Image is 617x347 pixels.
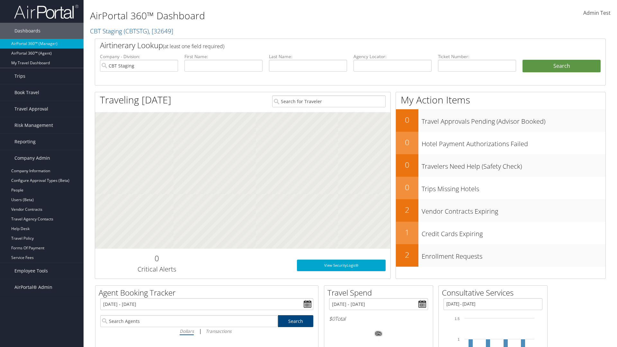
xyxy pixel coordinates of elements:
h2: 0 [100,253,213,264]
h2: Travel Spend [327,287,433,298]
a: Search [278,315,314,327]
h3: Travelers Need Help (Safety Check) [422,159,605,171]
input: Search for Traveler [272,95,386,107]
h2: 2 [396,249,418,260]
i: Dollars [180,328,194,334]
span: ( CBTSTG ) [124,27,149,35]
tspan: 0% [376,332,381,336]
label: Company - Division: [100,53,178,60]
span: Trips [14,68,25,84]
h1: AirPortal 360™ Dashboard [90,9,437,22]
a: 0Hotel Payment Authorizations Failed [396,132,605,154]
span: Reporting [14,134,36,150]
button: Search [523,60,601,73]
input: Search Agents [100,315,278,327]
h3: Enrollment Requests [422,249,605,261]
a: 0Trips Missing Hotels [396,177,605,199]
label: First Name: [184,53,263,60]
a: CBT Staging [90,27,173,35]
span: Dashboards [14,23,40,39]
h2: 2 [396,204,418,215]
h1: My Action Items [396,93,605,107]
h2: Consultative Services [442,287,547,298]
h1: Traveling [DATE] [100,93,171,107]
a: View SecurityLogic® [297,260,386,271]
h2: 0 [396,182,418,193]
a: 2Vendor Contracts Expiring [396,199,605,222]
h2: Airtinerary Lookup [100,40,558,51]
h2: 0 [396,159,418,170]
span: $0 [329,315,335,322]
span: Admin Test [583,9,611,16]
a: 1Credit Cards Expiring [396,222,605,244]
h2: 1 [396,227,418,238]
h3: Trips Missing Hotels [422,181,605,193]
span: Company Admin [14,150,50,166]
h6: Total [329,315,428,322]
label: Agency Locator: [353,53,432,60]
tspan: 1 [458,337,460,341]
span: Book Travel [14,85,39,101]
span: Employee Tools [14,263,48,279]
a: Admin Test [583,3,611,23]
h3: Travel Approvals Pending (Advisor Booked) [422,114,605,126]
h3: Critical Alerts [100,265,213,274]
a: 2Enrollment Requests [396,244,605,267]
h2: 0 [396,114,418,125]
h2: 0 [396,137,418,148]
a: 0Travelers Need Help (Safety Check) [396,154,605,177]
label: Last Name: [269,53,347,60]
span: , [ 32649 ] [149,27,173,35]
h3: Credit Cards Expiring [422,226,605,238]
h3: Vendor Contracts Expiring [422,204,605,216]
h2: Agent Booking Tracker [99,287,318,298]
a: 0Travel Approvals Pending (Advisor Booked) [396,109,605,132]
span: Travel Approval [14,101,48,117]
span: (at least one field required) [163,43,224,50]
div: | [100,327,313,335]
label: Ticket Number: [438,53,516,60]
img: airportal-logo.png [14,4,78,19]
span: AirPortal® Admin [14,279,52,295]
span: Risk Management [14,117,53,133]
h3: Hotel Payment Authorizations Failed [422,136,605,148]
i: Transactions [206,328,231,334]
tspan: 1.5 [455,317,460,321]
